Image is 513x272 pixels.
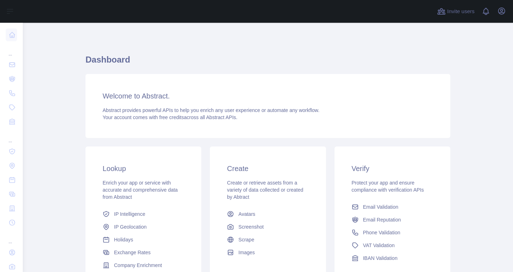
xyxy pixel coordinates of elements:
h1: Dashboard [85,54,450,71]
a: Phone Validation [349,226,436,239]
a: Screenshot [224,220,311,233]
span: IBAN Validation [363,255,398,262]
a: Scrape [224,233,311,246]
span: Email Validation [363,203,398,210]
button: Invite users [436,6,476,17]
a: Email Reputation [349,213,436,226]
a: Avatars [224,208,311,220]
span: Exchange Rates [114,249,151,256]
span: Abstract provides powerful APIs to help you enrich any user experience or automate any workflow. [103,107,320,113]
a: IBAN Validation [349,252,436,265]
span: Protect your app and ensure compliance with verification APIs [352,180,424,193]
a: VAT Validation [349,239,436,252]
a: IP Intelligence [100,208,187,220]
h3: Create [227,164,309,174]
span: Avatars [238,210,255,218]
span: IP Intelligence [114,210,145,218]
span: Create or retrieve assets from a variety of data collected or created by Abtract [227,180,303,200]
a: IP Geolocation [100,220,187,233]
a: Company Enrichment [100,259,187,272]
span: Email Reputation [363,216,401,223]
span: free credits [159,114,184,120]
a: Email Validation [349,201,436,213]
span: Invite users [447,7,475,16]
span: Company Enrichment [114,262,162,269]
a: Images [224,246,311,259]
a: Holidays [100,233,187,246]
a: Exchange Rates [100,246,187,259]
span: Phone Validation [363,229,400,236]
span: Holidays [114,236,133,243]
div: ... [6,230,17,245]
span: Your account comes with across all Abstract APIs. [103,114,237,120]
span: Scrape [238,236,254,243]
h3: Verify [352,164,433,174]
span: IP Geolocation [114,223,147,230]
span: Images [238,249,255,256]
div: ... [6,129,17,144]
h3: Lookup [103,164,184,174]
span: Screenshot [238,223,264,230]
span: Enrich your app or service with accurate and comprehensive data from Abstract [103,180,178,200]
h3: Welcome to Abstract. [103,91,433,101]
div: ... [6,43,17,57]
span: VAT Validation [363,242,395,249]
